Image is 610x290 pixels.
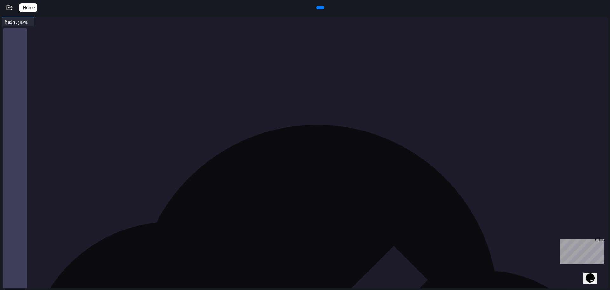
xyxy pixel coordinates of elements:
div: Chat with us now!Close [3,3,44,40]
iframe: chat widget [583,265,604,284]
span: Home [23,4,35,11]
div: Main.java [2,18,31,25]
div: Main.java [2,17,34,26]
a: Home [19,3,37,12]
iframe: chat widget [557,237,604,264]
